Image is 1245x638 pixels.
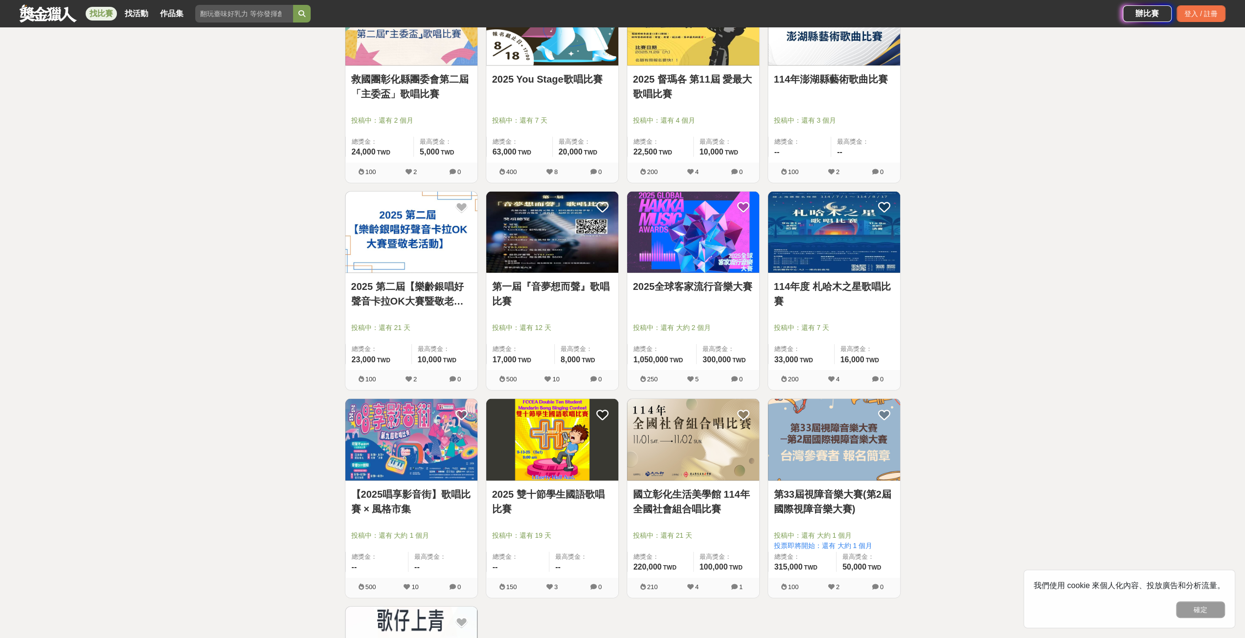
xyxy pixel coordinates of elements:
[457,583,461,591] span: 0
[1177,5,1225,22] div: 登入 / 註冊
[627,192,759,273] img: Cover Image
[774,137,825,147] span: 總獎金：
[441,149,454,156] span: TWD
[788,168,799,176] span: 100
[598,168,602,176] span: 0
[627,192,759,274] a: Cover Image
[492,279,612,308] a: 第一屆『音夢想而聲』歌唱比賽
[634,563,662,571] span: 220,000
[506,375,517,383] span: 500
[647,583,658,591] span: 210
[506,168,517,176] span: 400
[352,137,407,147] span: 總獎金：
[788,375,799,383] span: 200
[634,148,657,156] span: 22,500
[739,168,743,176] span: 0
[700,148,724,156] span: 10,000
[633,487,753,516] a: 國立彰化生活美學館 114年全國社會組合唱比賽
[774,72,894,87] a: 114年澎湖縣藝術歌曲比賽
[774,487,894,516] a: 第33屆視障音樂大賽(第2屆國際視障音樂大賽)
[774,279,894,308] a: 114年度 札哈木之星歌唱比賽
[555,563,561,571] span: --
[492,115,612,126] span: 投稿中：還有 7 天
[724,149,738,156] span: TWD
[554,583,558,591] span: 3
[351,323,472,333] span: 投稿中：還有 21 天
[768,192,900,274] a: Cover Image
[493,563,498,571] span: --
[493,355,517,364] span: 17,000
[420,137,472,147] span: 最高獎金：
[634,552,687,562] span: 總獎金：
[880,168,883,176] span: 0
[420,148,439,156] span: 5,000
[345,399,477,481] img: Cover Image
[647,168,658,176] span: 200
[86,7,117,21] a: 找比賽
[840,355,864,364] span: 16,000
[352,148,376,156] span: 24,000
[552,375,559,383] span: 10
[670,357,683,364] span: TWD
[493,137,546,147] span: 總獎金：
[842,563,866,571] span: 50,000
[418,355,442,364] span: 10,000
[351,72,472,101] a: 救國團彰化縣團委會第二屆「主委盃」歌唱比賽
[663,564,676,571] span: TWD
[492,530,612,541] span: 投稿中：還有 19 天
[774,563,803,571] span: 315,000
[351,487,472,516] a: 【2025唱享影音街】歌唱比賽 × 風格市集
[1034,581,1225,590] span: 我們使用 cookie 來個人化內容、投放廣告和分析流量。
[418,344,472,354] span: 最高獎金：
[768,192,900,273] img: Cover Image
[774,355,798,364] span: 33,000
[633,115,753,126] span: 投稿中：還有 4 個月
[352,355,376,364] span: 23,000
[633,530,753,541] span: 投稿中：還有 21 天
[880,583,883,591] span: 0
[774,115,894,126] span: 投稿中：還有 3 個月
[555,552,612,562] span: 最高獎金：
[732,357,746,364] span: TWD
[774,530,894,541] span: 投稿中：還有 大約 1 個月
[582,357,595,364] span: TWD
[633,323,753,333] span: 投稿中：還有 大約 2 個月
[413,375,417,383] span: 2
[492,323,612,333] span: 投稿中：還有 12 天
[1123,5,1172,22] a: 辦比賽
[561,344,612,354] span: 最高獎金：
[457,168,461,176] span: 0
[351,530,472,541] span: 投稿中：還有 大約 1 個月
[804,564,817,571] span: TWD
[345,192,477,273] img: Cover Image
[156,7,187,21] a: 作品集
[695,583,699,591] span: 4
[702,344,753,354] span: 最高獎金：
[836,168,839,176] span: 2
[836,375,839,383] span: 4
[634,355,668,364] span: 1,050,000
[768,399,900,481] img: Cover Image
[729,564,742,571] span: TWD
[837,148,842,156] span: --
[457,375,461,383] span: 0
[880,375,883,383] span: 0
[633,279,753,294] a: 2025全球客家流行音樂大賽
[414,563,420,571] span: --
[702,355,731,364] span: 300,000
[365,583,376,591] span: 500
[774,541,894,551] span: 投票即將開始：還有 大約 1 個月
[837,137,894,147] span: 最高獎金：
[559,148,583,156] span: 20,000
[774,323,894,333] span: 投稿中：還有 7 天
[598,375,602,383] span: 0
[647,375,658,383] span: 250
[633,72,753,101] a: 2025 督瑪各 第11屆 愛最大歌唱比賽
[561,355,580,364] span: 8,000
[413,168,417,176] span: 2
[739,583,743,591] span: 1
[700,563,728,571] span: 100,000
